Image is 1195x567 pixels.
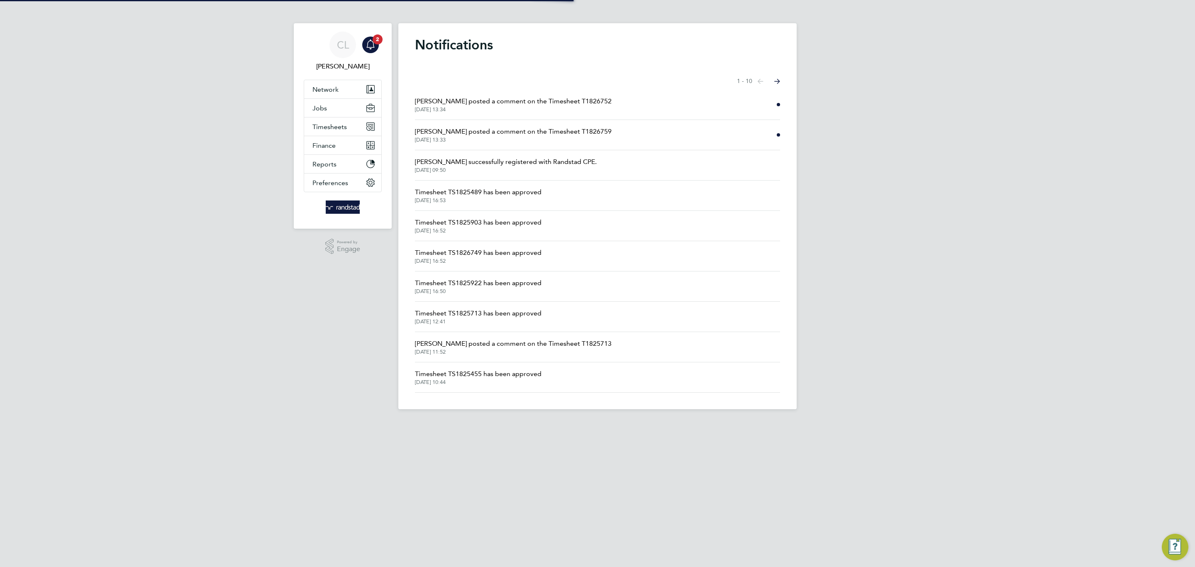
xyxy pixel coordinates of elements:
a: Powered byEngage [325,239,361,254]
span: Timesheet TS1825455 has been approved [415,369,541,379]
span: Timesheet TS1825903 has been approved [415,218,541,227]
a: Timesheet TS1825713 has been approved[DATE] 12:41 [415,308,541,325]
button: Finance [304,136,381,154]
a: [PERSON_NAME] posted a comment on the Timesheet T1825713[DATE] 11:52 [415,339,612,355]
span: 1 - 10 [737,77,752,86]
span: Reports [312,160,337,168]
span: Preferences [312,179,348,187]
span: [PERSON_NAME] posted a comment on the Timesheet T1826752 [415,96,612,106]
nav: Select page of notifications list [737,73,780,90]
span: Timesheet TS1825489 has been approved [415,187,541,197]
span: Powered by [337,239,360,246]
a: Timesheet TS1825922 has been approved[DATE] 16:50 [415,278,541,295]
span: [DATE] 16:53 [415,197,541,204]
span: Engage [337,246,360,253]
span: Timesheet TS1825713 has been approved [415,308,541,318]
a: Go to home page [304,200,382,214]
a: Timesheet TS1825489 has been approved[DATE] 16:53 [415,187,541,204]
span: [PERSON_NAME] successfully registered with Randstad CPE. [415,157,597,167]
img: randstad-logo-retina.png [326,200,360,214]
span: Network [312,86,339,93]
a: Timesheet TS1825903 has been approved[DATE] 16:52 [415,218,541,234]
a: [PERSON_NAME] successfully registered with Randstad CPE.[DATE] 09:50 [415,157,597,174]
a: Timesheet TS1825455 has been approved[DATE] 10:44 [415,369,541,386]
a: [PERSON_NAME] posted a comment on the Timesheet T1826752[DATE] 13:34 [415,96,612,113]
span: [DATE] 11:52 [415,349,612,355]
span: [DATE] 10:44 [415,379,541,386]
span: [PERSON_NAME] posted a comment on the Timesheet T1826759 [415,127,612,137]
span: Jobs [312,104,327,112]
span: Charlotte Lockeridge [304,61,382,71]
button: Engage Resource Center [1162,534,1188,560]
button: Reports [304,155,381,173]
nav: Main navigation [294,23,392,229]
span: [DATE] 13:34 [415,106,612,113]
button: Timesheets [304,117,381,136]
span: [DATE] 13:33 [415,137,612,143]
span: [PERSON_NAME] posted a comment on the Timesheet T1825713 [415,339,612,349]
span: CL [337,39,349,50]
span: Finance [312,142,336,149]
span: [DATE] 12:41 [415,318,541,325]
span: Timesheet TS1825922 has been approved [415,278,541,288]
span: [DATE] 16:52 [415,227,541,234]
span: [DATE] 09:50 [415,167,597,174]
a: Timesheet TS1826749 has been approved[DATE] 16:52 [415,248,541,264]
a: 2 [362,32,379,58]
a: [PERSON_NAME] posted a comment on the Timesheet T1826759[DATE] 13:33 [415,127,612,143]
button: Network [304,80,381,98]
button: Preferences [304,174,381,192]
h1: Notifications [415,37,780,53]
span: 2 [373,34,383,44]
span: Timesheet TS1826749 has been approved [415,248,541,258]
span: Timesheets [312,123,347,131]
span: [DATE] 16:50 [415,288,541,295]
a: CL[PERSON_NAME] [304,32,382,71]
span: [DATE] 16:52 [415,258,541,264]
button: Jobs [304,99,381,117]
